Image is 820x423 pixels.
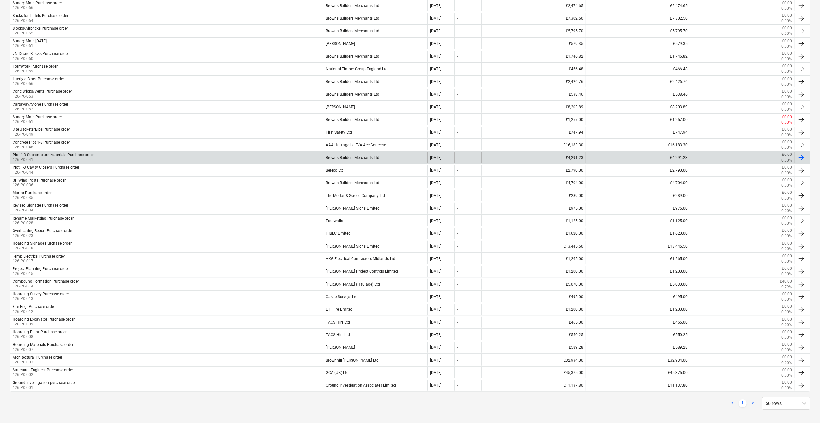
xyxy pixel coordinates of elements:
p: 0.00% [781,322,792,328]
div: TACS Hire Ltd [323,329,428,340]
div: - [457,244,458,249]
div: [DATE] [430,345,441,350]
div: Browns Builders Merchants Ltd [323,177,428,188]
div: £975.00 [481,203,586,214]
p: £0.00 [782,152,792,157]
div: Cartaway/Stone Purchase order [13,102,68,107]
div: £1,125.00 [481,215,586,226]
div: £45,375.00 [481,367,586,378]
div: Temp Electrics Purchase order [13,254,65,258]
p: £0.00 [782,367,792,373]
div: £1,620.00 [586,228,690,239]
div: Browns Builders Merchants Ltd [323,152,428,163]
p: £0.00 [782,253,792,259]
div: Ground Investigation purchase order [13,381,76,385]
div: [PERSON_NAME] [323,38,428,49]
div: Hoarding Excavator Purchase order [13,317,75,322]
div: £13,445.50 [481,241,586,252]
div: £589.28 [586,342,690,353]
p: 126-PO-056 [13,81,64,87]
p: 126-PO-064 [13,18,68,23]
p: 126-PO-053 [13,94,72,99]
p: £0.00 [782,25,792,31]
p: £0.00 [782,63,792,69]
div: Browns Builders Merchants Ltd [323,51,428,62]
p: £0.00 [782,215,792,221]
p: £0.00 [782,89,792,94]
div: - [457,54,458,59]
div: £1,200.00 [481,304,586,315]
div: £8,203.89 [586,101,690,112]
p: 126-PO-023 [13,233,73,239]
div: Browns Builders Merchants Ltd [323,13,428,24]
p: £0.00 [782,190,792,195]
div: - [457,80,458,84]
p: 126-PO-052 [13,107,68,112]
div: [DATE] [430,42,441,46]
p: £0.00 [782,101,792,107]
div: £1,125.00 [586,215,690,226]
div: £1,200.00 [586,304,690,315]
p: 0.00% [781,297,792,302]
div: £747.94 [586,127,690,138]
div: Sundry Mats Purchase order [13,1,62,5]
div: £495.00 [481,291,586,302]
div: £4,291.23 [586,152,690,163]
p: 0.00% [781,360,792,366]
div: L H Fire Limited [323,304,428,315]
a: Page 1 is your current page [739,399,747,407]
div: - [457,257,458,261]
div: GF Wind Posts Purchase order [13,178,66,183]
p: 126-PO-051 [13,119,62,125]
div: £32,934.00 [481,354,586,365]
p: 126-PO-012 [13,309,55,315]
div: - [457,193,458,198]
p: 0.00% [781,31,792,36]
div: - [457,231,458,236]
div: [DATE] [430,244,441,249]
p: 126-PO-060 [13,56,69,61]
div: £13,445.50 [586,241,690,252]
div: [PERSON_NAME] Project Controls Limited [323,266,428,277]
div: [PERSON_NAME] (Haulage) Ltd [323,279,428,290]
div: AKG Electrical Contractors Midlands Ltd [323,253,428,264]
div: £5,030.00 [586,279,690,290]
div: £1,257.00 [586,114,690,125]
div: £2,474.65 [586,0,690,11]
p: 0.00% [781,246,792,252]
div: £16,183.30 [481,139,586,150]
div: AAA Haulage ltd T/A Ace Concrete [323,139,428,150]
p: £0.00 [782,127,792,132]
div: £11,137.80 [586,380,690,391]
div: Ground Investigation Associates Limited [323,380,428,391]
p: 0.00% [781,6,792,11]
div: - [457,130,458,135]
div: £5,795.70 [481,25,586,36]
div: GCA (UK) Ltd [323,367,428,378]
div: Fourwalls [323,215,428,226]
div: £4,291.23 [481,152,586,163]
div: The Mortar & Screed Company Ltd [323,190,428,201]
p: 0.00% [781,132,792,138]
p: £0.00 [782,13,792,18]
div: £538.46 [481,89,586,100]
div: - [457,143,458,147]
p: 126-PO-044 [13,170,79,175]
p: 0.00% [781,170,792,176]
p: £0.00 [782,38,792,44]
p: 0.00% [781,335,792,340]
div: Architectural Purchase order [13,355,62,360]
div: £7,302.50 [586,13,690,24]
p: 126-PO-008 [13,334,67,340]
p: £0.00 [782,266,792,271]
p: 0.00% [781,221,792,226]
div: £975.00 [586,203,690,214]
p: 0.00% [781,145,792,150]
p: 126-PO-001 [13,385,76,390]
p: 126-PO-002 [13,372,73,378]
div: [DATE] [430,181,441,185]
div: £538.46 [586,89,690,100]
div: £465.00 [481,317,586,328]
div: Sundry Mats Purchase order [13,115,62,119]
div: - [457,295,458,299]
